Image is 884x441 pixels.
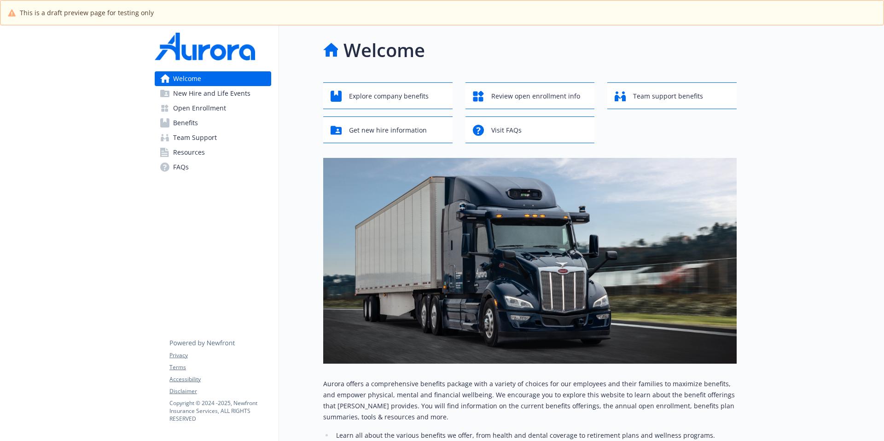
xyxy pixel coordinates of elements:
span: Visit FAQs [491,122,522,139]
button: Visit FAQs [465,116,595,143]
button: Get new hire information [323,116,453,143]
img: overview page banner [323,158,737,364]
span: Benefits [173,116,198,130]
a: Resources [155,145,271,160]
a: Privacy [169,351,271,360]
span: Get new hire information [349,122,427,139]
span: Team support benefits [633,87,703,105]
span: Team Support [173,130,217,145]
button: Explore company benefits [323,82,453,109]
span: Review open enrollment info [491,87,580,105]
a: FAQs [155,160,271,174]
span: Resources [173,145,205,160]
button: Team support benefits [607,82,737,109]
span: New Hire and Life Events [173,86,250,101]
p: Copyright © 2024 - 2025 , Newfront Insurance Services, ALL RIGHTS RESERVED [169,399,271,423]
span: FAQs [173,160,189,174]
a: New Hire and Life Events [155,86,271,101]
p: Aurora offers a comprehensive benefits package with a variety of choices for our employees and th... [323,378,737,423]
span: Welcome [173,71,201,86]
a: Disclaimer [169,387,271,395]
h1: Welcome [343,36,425,64]
a: Benefits [155,116,271,130]
span: Open Enrollment [173,101,226,116]
a: Team Support [155,130,271,145]
button: Review open enrollment info [465,82,595,109]
a: Accessibility [169,375,271,383]
span: Explore company benefits [349,87,429,105]
a: Welcome [155,71,271,86]
a: Terms [169,363,271,371]
li: Learn all about the various benefits we offer, from health and dental coverage to retirement plan... [333,430,737,441]
a: Open Enrollment [155,101,271,116]
span: This is a draft preview page for testing only [20,8,154,17]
